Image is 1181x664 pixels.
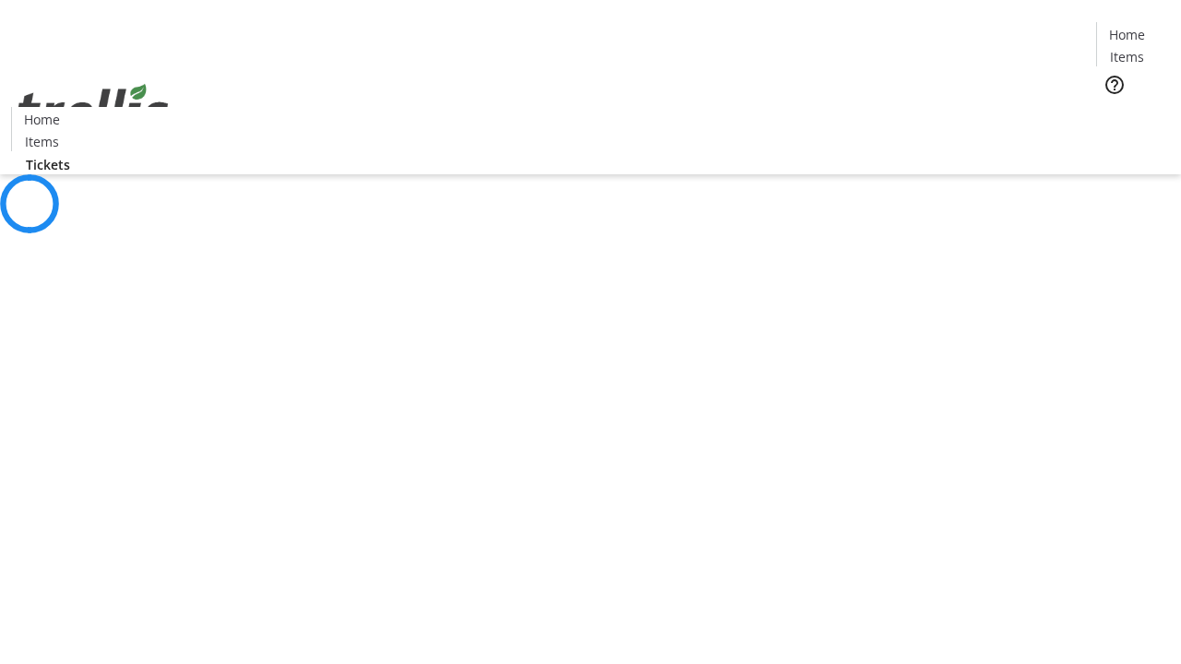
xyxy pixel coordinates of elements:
img: Orient E2E Organization nSBodVTfVw's Logo [11,64,175,156]
span: Home [1109,25,1145,44]
a: Tickets [11,155,85,174]
span: Tickets [1111,107,1155,126]
a: Items [1097,47,1156,66]
span: Items [25,132,59,151]
a: Home [1097,25,1156,44]
span: Items [1110,47,1144,66]
a: Tickets [1096,107,1170,126]
a: Items [12,132,71,151]
span: Tickets [26,155,70,174]
a: Home [12,110,71,129]
span: Home [24,110,60,129]
button: Help [1096,66,1133,103]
